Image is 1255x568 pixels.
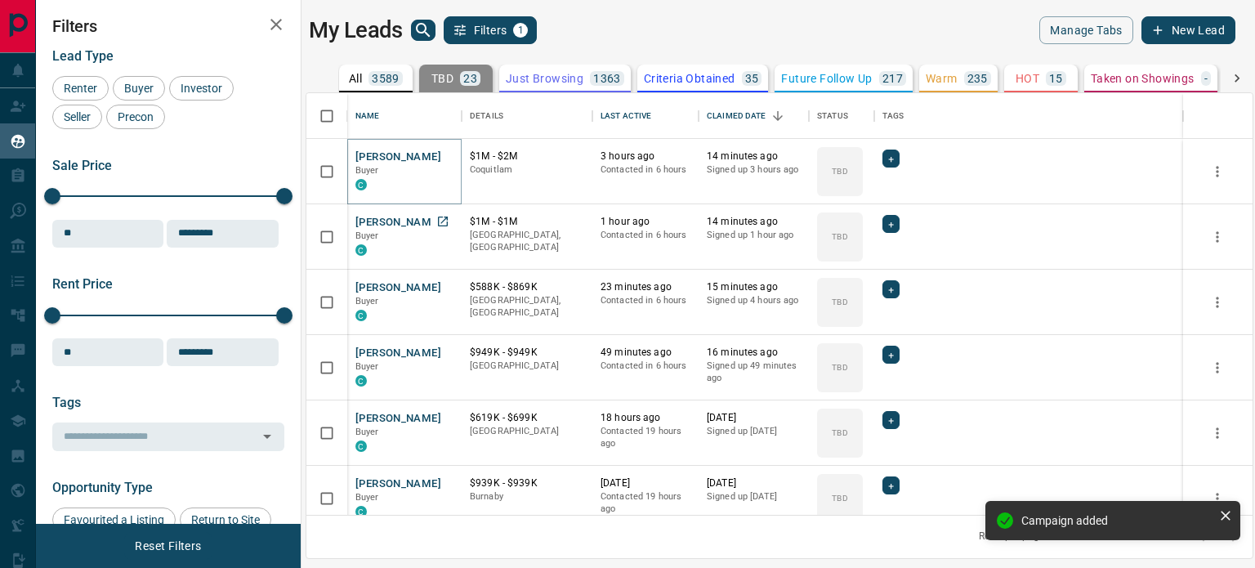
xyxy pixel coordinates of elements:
[781,73,872,84] p: Future Follow Up
[58,82,103,95] span: Renter
[601,93,651,139] div: Last Active
[979,530,1047,543] p: Rows per page:
[470,163,584,177] p: Coquitlam
[52,276,113,292] span: Rent Price
[1016,73,1039,84] p: HOT
[355,93,380,139] div: Name
[411,20,435,41] button: search button
[1205,421,1230,445] button: more
[882,73,903,84] p: 217
[431,73,453,84] p: TBD
[52,508,176,532] div: Favourited a Listing
[888,412,894,428] span: +
[1204,73,1208,84] p: -
[1049,73,1063,84] p: 15
[180,508,271,532] div: Return to Site
[882,346,900,364] div: +
[106,105,165,129] div: Precon
[601,346,690,360] p: 49 minutes ago
[888,477,894,494] span: +
[707,163,801,177] p: Signed up 3 hours ago
[355,441,367,452] div: condos.ca
[113,76,165,101] div: Buyer
[817,93,848,139] div: Status
[707,229,801,242] p: Signed up 1 hour ago
[1205,486,1230,511] button: more
[52,105,102,129] div: Seller
[888,281,894,297] span: +
[309,17,403,43] h1: My Leads
[832,165,847,177] p: TBD
[593,73,621,84] p: 1363
[52,16,284,36] h2: Filters
[707,93,766,139] div: Claimed Date
[601,215,690,229] p: 1 hour ago
[874,93,1183,139] div: Tags
[463,73,477,84] p: 23
[470,346,584,360] p: $949K - $949K
[52,480,153,495] span: Opportunity Type
[707,425,801,438] p: Signed up [DATE]
[432,211,453,232] a: Open in New Tab
[601,294,690,307] p: Contacted in 6 hours
[882,476,900,494] div: +
[1205,159,1230,184] button: more
[52,158,112,173] span: Sale Price
[444,16,538,44] button: Filters1
[470,476,584,490] p: $939K - $939K
[1205,290,1230,315] button: more
[601,150,690,163] p: 3 hours ago
[832,230,847,243] p: TBD
[355,375,367,387] div: condos.ca
[175,82,228,95] span: Investor
[707,490,801,503] p: Signed up [DATE]
[52,395,81,410] span: Tags
[355,296,379,306] span: Buyer
[470,93,503,139] div: Details
[1039,16,1132,44] button: Manage Tabs
[707,280,801,294] p: 15 minutes ago
[601,425,690,450] p: Contacted 19 hours ago
[256,425,279,448] button: Open
[355,230,379,241] span: Buyer
[1205,356,1230,380] button: more
[699,93,809,139] div: Claimed Date
[124,532,212,560] button: Reset Filters
[888,347,894,363] span: +
[355,506,367,517] div: condos.ca
[967,73,988,84] p: 235
[355,492,379,503] span: Buyer
[355,476,441,492] button: [PERSON_NAME]
[355,150,441,165] button: [PERSON_NAME]
[470,425,584,438] p: [GEOGRAPHIC_DATA]
[347,93,462,139] div: Name
[355,244,367,256] div: condos.ca
[118,82,159,95] span: Buyer
[355,179,367,190] div: condos.ca
[707,346,801,360] p: 16 minutes ago
[349,73,362,84] p: All
[470,360,584,373] p: [GEOGRAPHIC_DATA]
[832,427,847,439] p: TBD
[888,216,894,232] span: +
[470,294,584,320] p: [GEOGRAPHIC_DATA], [GEOGRAPHIC_DATA]
[707,215,801,229] p: 14 minutes ago
[809,93,874,139] div: Status
[355,427,379,437] span: Buyer
[882,150,900,168] div: +
[601,490,690,516] p: Contacted 19 hours ago
[355,361,379,372] span: Buyer
[601,280,690,294] p: 23 minutes ago
[707,294,801,307] p: Signed up 4 hours ago
[926,73,958,84] p: Warm
[355,346,441,361] button: [PERSON_NAME]
[707,411,801,425] p: [DATE]
[355,310,367,321] div: condos.ca
[355,280,441,296] button: [PERSON_NAME]
[1021,514,1213,527] div: Campaign added
[470,150,584,163] p: $1M - $2M
[462,93,592,139] div: Details
[644,73,735,84] p: Criteria Obtained
[601,229,690,242] p: Contacted in 6 hours
[882,411,900,429] div: +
